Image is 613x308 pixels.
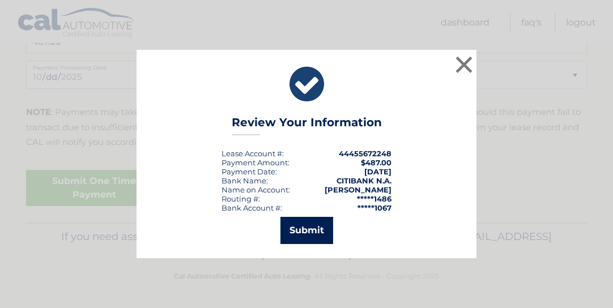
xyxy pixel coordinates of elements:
[337,176,391,185] strong: CITIBANK N.A.
[339,149,391,158] strong: 44455672248
[280,217,333,244] button: Submit
[325,185,391,194] strong: [PERSON_NAME]
[222,185,290,194] div: Name on Account:
[222,158,290,167] div: Payment Amount:
[222,176,268,185] div: Bank Name:
[361,158,391,167] span: $487.00
[232,115,382,135] h3: Review Your Information
[222,167,277,176] div: :
[222,194,260,203] div: Routing #:
[364,167,391,176] span: [DATE]
[222,203,282,212] div: Bank Account #:
[222,167,275,176] span: Payment Date
[453,53,475,76] button: ×
[222,149,284,158] div: Lease Account #:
